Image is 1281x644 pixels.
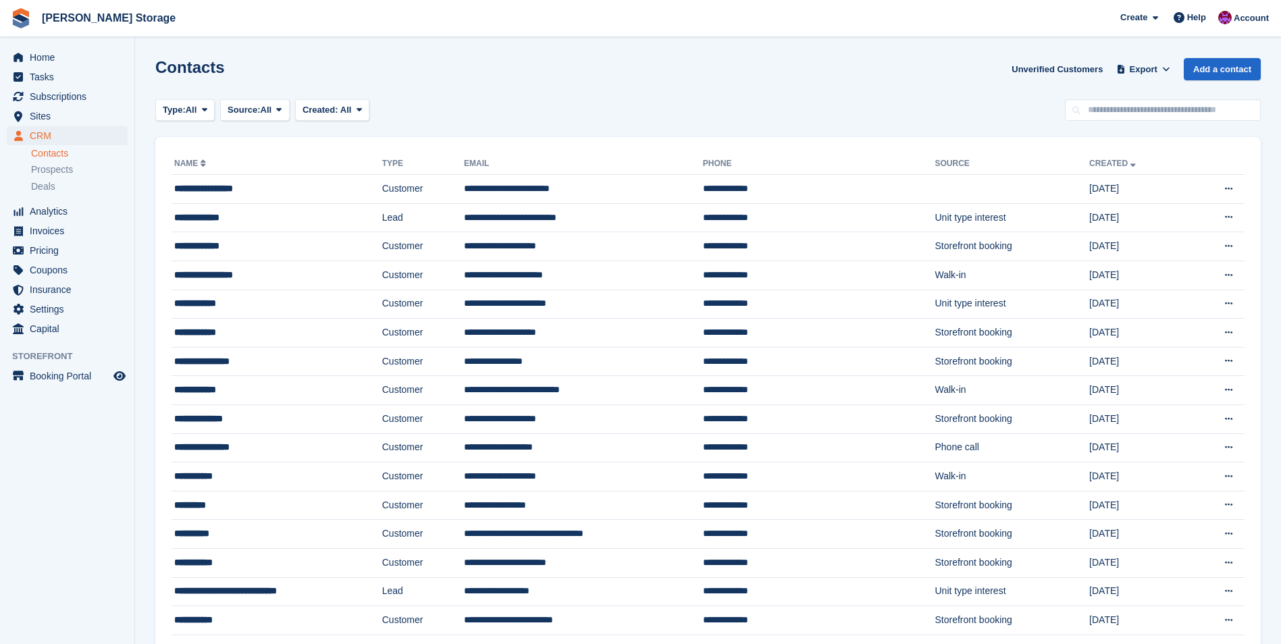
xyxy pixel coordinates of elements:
td: [DATE] [1089,261,1188,290]
td: Customer [382,404,464,433]
a: menu [7,202,128,221]
td: Storefront booking [935,404,1089,433]
td: Walk-in [935,462,1089,491]
a: Created [1089,159,1139,168]
td: [DATE] [1089,175,1188,204]
span: Source: [228,103,260,117]
td: [DATE] [1089,577,1188,606]
td: Customer [382,175,464,204]
span: Booking Portal [30,367,111,385]
span: Coupons [30,261,111,279]
td: Storefront booking [935,520,1089,549]
td: Lead [382,203,464,232]
span: All [186,103,197,117]
td: Customer [382,462,464,491]
a: menu [7,68,128,86]
span: Create [1120,11,1147,24]
td: Lead [382,577,464,606]
td: Customer [382,548,464,577]
a: Deals [31,180,128,194]
td: Customer [382,261,464,290]
td: [DATE] [1089,290,1188,319]
td: [DATE] [1089,548,1188,577]
img: stora-icon-8386f47178a22dfd0bd8f6a31ec36ba5ce8667c1dd55bd0f319d3a0aa187defe.svg [11,8,31,28]
span: Deals [31,180,55,193]
th: Phone [703,153,935,175]
td: [DATE] [1089,404,1188,433]
td: [DATE] [1089,203,1188,232]
a: menu [7,261,128,279]
td: [DATE] [1089,433,1188,462]
td: Storefront booking [935,232,1089,261]
td: Unit type interest [935,577,1089,606]
span: Prospects [31,163,73,176]
span: Analytics [30,202,111,221]
td: Storefront booking [935,548,1089,577]
a: Preview store [111,368,128,384]
td: [DATE] [1089,520,1188,549]
td: Unit type interest [935,290,1089,319]
span: All [261,103,272,117]
h1: Contacts [155,58,225,76]
td: [DATE] [1089,376,1188,405]
a: menu [7,241,128,260]
span: Capital [30,319,111,338]
td: Customer [382,347,464,376]
span: Subscriptions [30,87,111,106]
span: CRM [30,126,111,145]
td: Customer [382,290,464,319]
span: Pricing [30,241,111,260]
img: Audra Whitelaw [1218,11,1232,24]
a: Unverified Customers [1006,58,1108,80]
td: [DATE] [1089,491,1188,520]
span: Home [30,48,111,67]
a: Prospects [31,163,128,177]
td: Customer [382,376,464,405]
td: Customer [382,232,464,261]
td: Storefront booking [935,347,1089,376]
td: Storefront booking [935,606,1089,635]
a: Name [174,159,209,168]
th: Source [935,153,1089,175]
span: Help [1187,11,1206,24]
button: Created: All [295,99,369,122]
td: Customer [382,433,464,462]
a: menu [7,48,128,67]
a: menu [7,221,128,240]
span: Export [1130,63,1157,76]
td: [DATE] [1089,462,1188,491]
td: Phone call [935,433,1089,462]
td: Customer [382,319,464,348]
button: Source: All [220,99,290,122]
a: menu [7,367,128,385]
span: Created: [303,105,338,115]
th: Type [382,153,464,175]
td: Storefront booking [935,319,1089,348]
button: Type: All [155,99,215,122]
td: Storefront booking [935,491,1089,520]
a: Contacts [31,147,128,160]
th: Email [464,153,703,175]
span: Settings [30,300,111,319]
span: Tasks [30,68,111,86]
td: [DATE] [1089,232,1188,261]
button: Export [1114,58,1173,80]
span: Invoices [30,221,111,240]
td: Walk-in [935,261,1089,290]
a: menu [7,126,128,145]
a: menu [7,319,128,338]
span: All [340,105,352,115]
span: Type: [163,103,186,117]
a: menu [7,107,128,126]
span: Account [1234,11,1269,25]
span: Insurance [30,280,111,299]
td: [DATE] [1089,606,1188,635]
a: menu [7,280,128,299]
td: [DATE] [1089,347,1188,376]
a: menu [7,300,128,319]
td: Walk-in [935,376,1089,405]
td: Customer [382,606,464,635]
a: [PERSON_NAME] Storage [36,7,181,29]
a: menu [7,87,128,106]
td: [DATE] [1089,319,1188,348]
